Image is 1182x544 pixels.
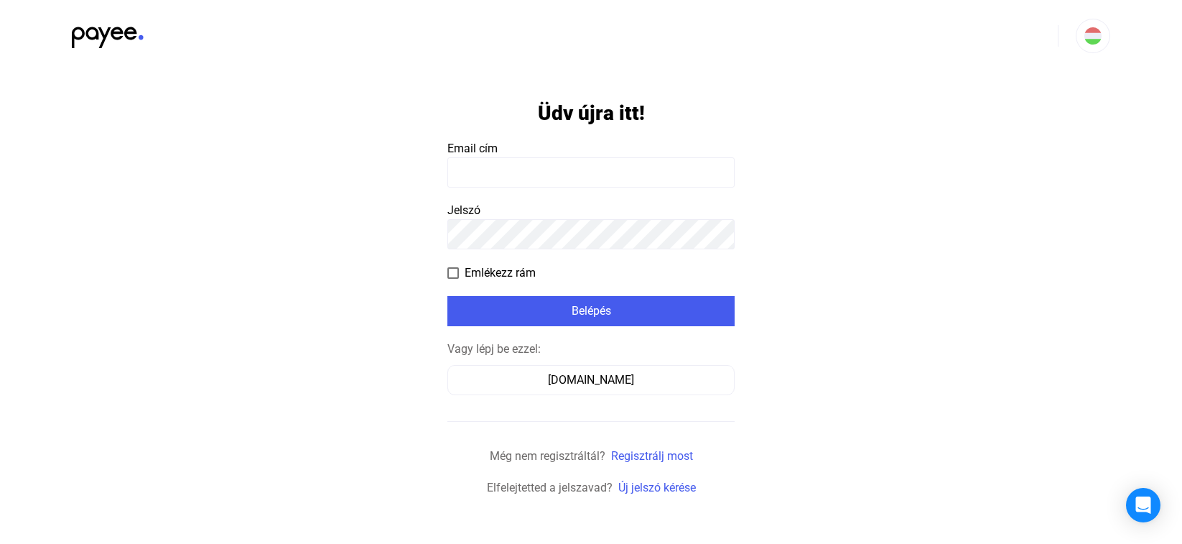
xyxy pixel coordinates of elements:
span: Emlékezz rám [465,264,536,282]
button: HU [1076,19,1110,53]
div: Vagy lépj be ezzel: [447,341,735,358]
button: [DOMAIN_NAME] [447,365,735,395]
img: black-payee-blue-dot.svg [72,19,144,48]
span: Jelszó [447,203,480,217]
span: Elfelejtetted a jelszavad? [487,481,613,494]
h1: Üdv újra itt! [538,101,645,126]
img: HU [1084,27,1102,45]
a: Regisztrálj most [611,449,693,463]
span: Még nem regisztráltál? [490,449,605,463]
a: [DOMAIN_NAME] [447,373,735,387]
a: Új jelszó kérése [618,481,696,494]
div: Belépés [452,303,730,320]
div: [DOMAIN_NAME] [452,372,730,389]
span: Email cím [447,142,498,155]
div: Open Intercom Messenger [1126,488,1160,522]
button: Belépés [447,296,735,326]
